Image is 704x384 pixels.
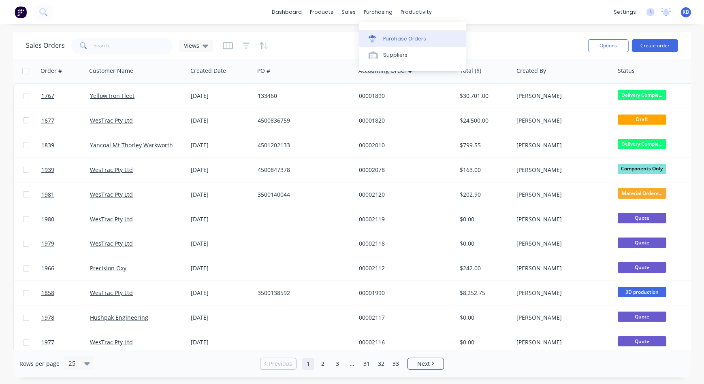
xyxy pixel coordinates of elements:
[408,360,444,368] a: Next page
[516,338,606,346] div: [PERSON_NAME]
[618,312,666,322] span: Quote
[460,314,508,322] div: $0.00
[191,264,251,272] div: [DATE]
[516,289,606,297] div: [PERSON_NAME]
[417,360,430,368] span: Next
[618,287,666,297] span: 3D production
[460,264,508,272] div: $242.00
[19,360,60,368] span: Rows per page
[460,215,508,223] div: $0.00
[258,92,348,100] div: 133460
[618,238,666,248] span: Quote
[41,84,90,108] a: 1767
[257,358,447,370] ul: Pagination
[258,141,348,149] div: 4501202133
[346,358,358,370] a: Jump forward
[90,289,133,297] a: WesTrac Pty Ltd
[359,117,449,125] div: 00001820
[26,42,65,49] h1: Sales Orders
[359,289,449,297] div: 00001990
[359,314,449,322] div: 00002117
[41,182,90,207] a: 1981
[331,358,343,370] a: Page 3
[359,30,466,47] a: Purchase Orders
[460,289,508,297] div: $8,252.75
[460,338,508,346] div: $0.00
[191,338,251,346] div: [DATE]
[358,67,412,75] div: Accounting Order #
[191,240,251,248] div: [DATE]
[41,338,54,346] span: 1977
[683,8,689,16] span: KB
[359,141,449,149] div: 00002010
[302,358,314,370] a: Page 1 is your current page
[338,6,360,18] div: sales
[41,281,90,305] a: 1858
[618,213,666,223] span: Quote
[41,264,54,272] span: 1966
[618,262,666,272] span: Quote
[618,164,666,174] span: Components Only
[390,358,402,370] a: Page 33
[610,6,640,18] div: settings
[359,47,466,63] a: Suppliers
[268,6,306,18] a: dashboard
[90,141,173,149] a: Yancoal Mt Thorley Warkworth
[361,358,373,370] a: Page 31
[460,240,508,248] div: $0.00
[618,188,666,198] span: Material Ordere...
[41,306,90,330] a: 1978
[618,90,666,100] span: Delivery Comple...
[516,314,606,322] div: [PERSON_NAME]
[90,92,134,100] a: Yellow Iron Fleet
[184,41,199,50] span: Views
[383,51,407,59] div: Suppliers
[191,314,251,322] div: [DATE]
[90,264,126,272] a: Precision Oxy
[41,133,90,157] a: 1839
[460,141,508,149] div: $799.55
[41,92,54,100] span: 1767
[41,67,62,75] div: Order #
[516,240,606,248] div: [PERSON_NAME]
[41,158,90,182] a: 1939
[258,166,348,174] div: 4500847378
[516,141,606,149] div: [PERSON_NAME]
[516,166,606,174] div: [PERSON_NAME]
[258,191,348,199] div: 3500140044
[90,314,148,321] a: Hushpak Engineering
[260,360,296,368] a: Previous page
[41,289,54,297] span: 1858
[190,67,226,75] div: Created Date
[359,264,449,272] div: 00002112
[460,67,481,75] div: Total ($)
[41,108,90,133] a: 1677
[516,191,606,199] div: [PERSON_NAME]
[41,207,90,231] a: 1980
[359,240,449,248] div: 00002118
[90,117,133,124] a: WesTrac Pty Ltd
[460,166,508,174] div: $163.00
[397,6,436,18] div: productivity
[375,358,387,370] a: Page 32
[90,191,133,198] a: WesTrac Pty Ltd
[632,39,678,52] button: Create order
[41,330,90,354] a: 1977
[191,141,251,149] div: [DATE]
[618,115,666,125] span: Draft
[41,166,54,174] span: 1939
[460,191,508,199] div: $202.90
[383,35,426,42] div: Purchase Orders
[317,358,329,370] a: Page 2
[15,6,27,18] img: Factory
[618,67,635,75] div: Status
[258,117,348,125] div: 4500836759
[90,215,133,223] a: WesTrac Pty Ltd
[460,117,508,125] div: $24,500.00
[94,38,173,54] input: Search...
[269,360,292,368] span: Previous
[618,139,666,149] span: Delivery Comple...
[191,191,251,199] div: [DATE]
[191,92,251,100] div: [DATE]
[516,117,606,125] div: [PERSON_NAME]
